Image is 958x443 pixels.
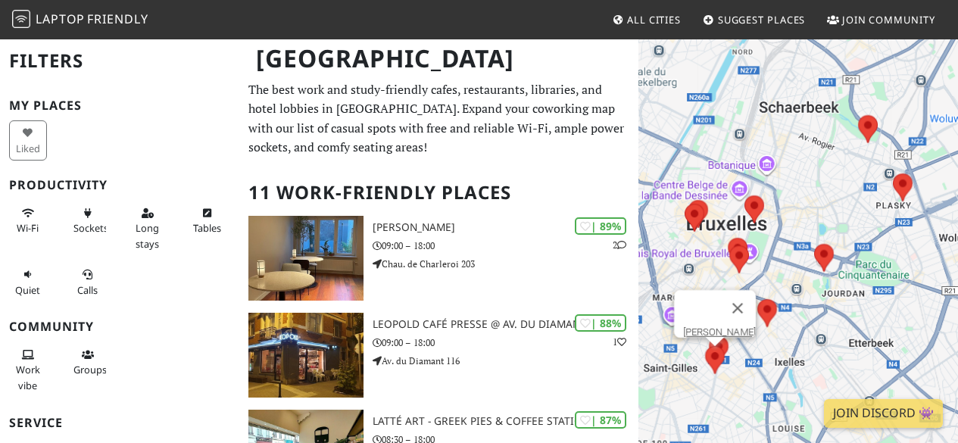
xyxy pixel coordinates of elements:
[821,6,941,33] a: Join Community
[12,10,30,28] img: LaptopFriendly
[683,326,756,338] a: [PERSON_NAME]
[697,6,812,33] a: Suggest Places
[719,290,756,326] button: Fermer
[12,7,148,33] a: LaptopFriendly LaptopFriendly
[373,257,638,271] p: Chau. de Charleroi 203
[575,217,626,235] div: | 89%
[613,335,626,349] p: 1
[718,13,806,27] span: Suggest Places
[69,262,107,302] button: Calls
[9,178,230,192] h3: Productivity
[9,320,230,334] h3: Community
[17,221,39,235] span: Stable Wi-Fi
[248,170,629,216] h2: 11 Work-Friendly Places
[613,238,626,252] p: 2
[136,221,159,250] span: Long stays
[248,313,364,398] img: Leopold Café Presse @ Av. du Diamant
[627,13,681,27] span: All Cities
[373,415,638,428] h3: Latté Art - Greek Pies & Coffee Station
[87,11,148,27] span: Friendly
[16,363,40,392] span: People working
[575,314,626,332] div: | 88%
[373,335,638,350] p: 09:00 – 18:00
[239,216,638,301] a: Jackie | 89% 2 [PERSON_NAME] 09:00 – 18:00 Chau. de Charleroi 203
[842,13,935,27] span: Join Community
[69,342,107,382] button: Groups
[9,262,47,302] button: Quiet
[373,354,638,368] p: Av. du Diamant 116
[193,221,221,235] span: Work-friendly tables
[9,98,230,113] h3: My Places
[824,399,943,428] a: Join Discord 👾
[73,221,108,235] span: Power sockets
[15,283,40,297] span: Quiet
[9,416,230,430] h3: Service
[9,342,47,398] button: Work vibe
[36,11,85,27] span: Laptop
[129,201,167,256] button: Long stays
[373,221,638,234] h3: [PERSON_NAME]
[69,201,107,241] button: Sockets
[248,80,629,158] p: The best work and study-friendly cafes, restaurants, libraries, and hotel lobbies in [GEOGRAPHIC_...
[77,283,98,297] span: Video/audio calls
[248,216,364,301] img: Jackie
[189,201,226,241] button: Tables
[606,6,687,33] a: All Cities
[373,239,638,253] p: 09:00 – 18:00
[9,38,230,84] h2: Filters
[239,313,638,398] a: Leopold Café Presse @ Av. du Diamant | 88% 1 Leopold Café Presse @ Av. du Diamant 09:00 – 18:00 A...
[373,318,638,331] h3: Leopold Café Presse @ Av. du Diamant
[244,38,635,80] h1: [GEOGRAPHIC_DATA]
[73,363,107,376] span: Group tables
[9,201,47,241] button: Wi-Fi
[575,411,626,429] div: | 87%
